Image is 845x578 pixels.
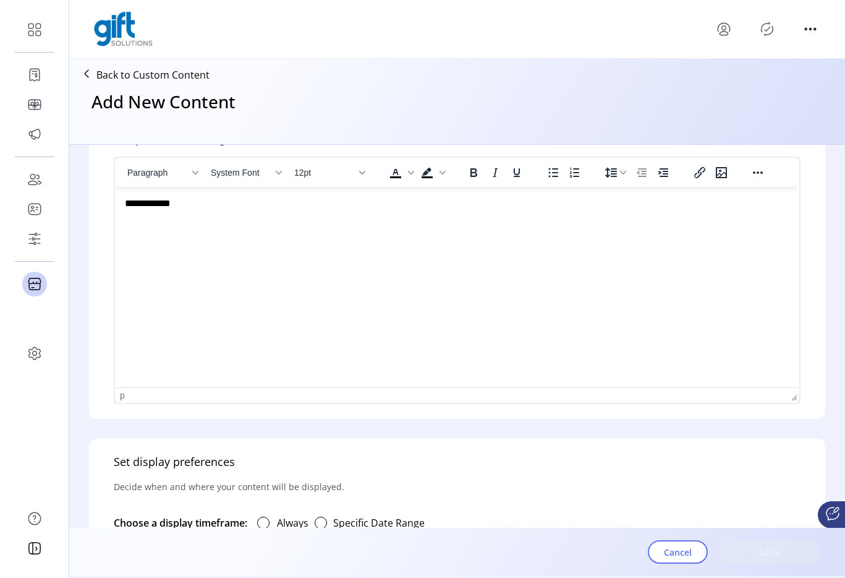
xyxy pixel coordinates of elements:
[122,164,203,181] button: Block Paragraph
[689,164,710,181] button: Insert/edit link
[800,19,820,39] button: menu
[653,164,674,181] button: Increase indent
[711,164,732,181] button: Insert/edit image
[648,540,708,564] button: Cancel
[294,168,355,178] span: 12pt
[114,511,247,535] div: Choose a display timeframe:
[114,454,235,470] h5: Set display preferences
[417,164,448,181] div: Background color Black
[786,388,799,403] div: Press the Up and Down arrow keys to resize the editor.
[96,67,210,82] p: Back to Custom Content
[91,88,236,114] h3: Add New Content
[333,515,425,530] label: Specific Date Range
[94,12,153,46] img: logo
[277,515,308,530] label: Always
[714,19,734,39] button: menu
[289,164,370,181] button: Font size 12pt
[485,164,506,181] button: Italic
[757,19,777,39] button: Publisher Panel
[115,187,799,387] iframe: Rich Text Area
[664,546,692,559] span: Cancel
[543,164,564,181] button: Bullet list
[463,164,484,181] button: Bold
[564,164,585,181] button: Numbered list
[631,164,652,181] button: Decrease indent
[601,164,631,181] button: Line height
[747,164,768,181] button: Reveal or hide additional toolbar items
[206,164,286,181] button: Font System Font
[506,164,527,181] button: Underline
[385,164,416,181] div: Text color Black
[120,390,125,400] div: p
[127,168,188,178] span: Paragraph
[114,470,344,503] p: Decide when and where your content will be displayed.
[211,168,271,178] span: System Font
